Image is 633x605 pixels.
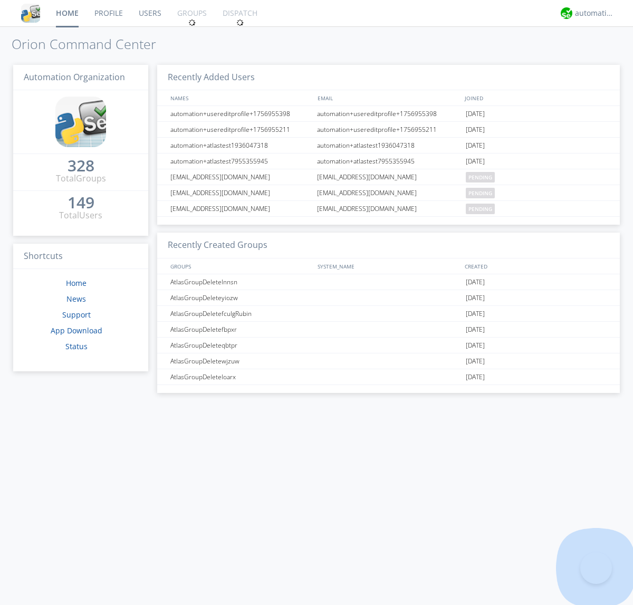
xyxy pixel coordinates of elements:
[168,90,312,105] div: NAMES
[466,353,485,369] span: [DATE]
[188,19,196,26] img: spin.svg
[51,325,102,335] a: App Download
[466,290,485,306] span: [DATE]
[168,338,314,353] div: AtlasGroupDeleteqbtpr
[236,19,244,26] img: spin.svg
[55,97,106,147] img: cddb5a64eb264b2086981ab96f4c1ba7
[168,169,314,185] div: [EMAIL_ADDRESS][DOMAIN_NAME]
[68,160,94,171] div: 328
[314,122,463,137] div: automation+usereditprofile+1756955211
[575,8,615,18] div: automation+atlas
[466,204,495,214] span: pending
[466,369,485,385] span: [DATE]
[462,90,610,105] div: JOINED
[466,106,485,122] span: [DATE]
[561,7,572,19] img: d2d01cd9b4174d08988066c6d424eccd
[157,169,620,185] a: [EMAIL_ADDRESS][DOMAIN_NAME][EMAIL_ADDRESS][DOMAIN_NAME]pending
[157,185,620,201] a: [EMAIL_ADDRESS][DOMAIN_NAME][EMAIL_ADDRESS][DOMAIN_NAME]pending
[466,138,485,153] span: [DATE]
[24,71,125,83] span: Automation Organization
[66,294,86,304] a: News
[157,233,620,258] h3: Recently Created Groups
[157,138,620,153] a: automation+atlastest1936047318automation+atlastest1936047318[DATE]
[157,322,620,338] a: AtlasGroupDeletefbpxr[DATE]
[157,369,620,385] a: AtlasGroupDeleteloarx[DATE]
[21,4,40,23] img: cddb5a64eb264b2086981ab96f4c1ba7
[13,244,148,270] h3: Shortcuts
[314,138,463,153] div: automation+atlastest1936047318
[68,197,94,209] a: 149
[168,122,314,137] div: automation+usereditprofile+1756955211
[157,353,620,369] a: AtlasGroupDeletewjzuw[DATE]
[466,122,485,138] span: [DATE]
[65,341,88,351] a: Status
[314,153,463,169] div: automation+atlastest7955355945
[62,310,91,320] a: Support
[466,322,485,338] span: [DATE]
[56,172,106,185] div: Total Groups
[157,122,620,138] a: automation+usereditprofile+1756955211automation+usereditprofile+1756955211[DATE]
[168,306,314,321] div: AtlasGroupDeletefculgRubin
[157,338,620,353] a: AtlasGroupDeleteqbtpr[DATE]
[168,290,314,305] div: AtlasGroupDeleteyiozw
[315,90,462,105] div: EMAIL
[168,274,314,290] div: AtlasGroupDeletelnnsn
[168,258,312,274] div: GROUPS
[68,197,94,208] div: 149
[157,290,620,306] a: AtlasGroupDeleteyiozw[DATE]
[466,338,485,353] span: [DATE]
[157,153,620,169] a: automation+atlastest7955355945automation+atlastest7955355945[DATE]
[157,306,620,322] a: AtlasGroupDeletefculgRubin[DATE]
[168,138,314,153] div: automation+atlastest1936047318
[466,188,495,198] span: pending
[66,278,87,288] a: Home
[314,106,463,121] div: automation+usereditprofile+1756955398
[462,258,610,274] div: CREATED
[466,306,485,322] span: [DATE]
[314,201,463,216] div: [EMAIL_ADDRESS][DOMAIN_NAME]
[68,160,94,172] a: 328
[580,552,612,584] iframe: Toggle Customer Support
[157,106,620,122] a: automation+usereditprofile+1756955398automation+usereditprofile+1756955398[DATE]
[157,274,620,290] a: AtlasGroupDeletelnnsn[DATE]
[315,258,462,274] div: SYSTEM_NAME
[157,65,620,91] h3: Recently Added Users
[466,153,485,169] span: [DATE]
[59,209,102,222] div: Total Users
[466,274,485,290] span: [DATE]
[314,169,463,185] div: [EMAIL_ADDRESS][DOMAIN_NAME]
[168,322,314,337] div: AtlasGroupDeletefbpxr
[157,201,620,217] a: [EMAIL_ADDRESS][DOMAIN_NAME][EMAIL_ADDRESS][DOMAIN_NAME]pending
[168,153,314,169] div: automation+atlastest7955355945
[168,353,314,369] div: AtlasGroupDeletewjzuw
[314,185,463,200] div: [EMAIL_ADDRESS][DOMAIN_NAME]
[466,172,495,183] span: pending
[168,106,314,121] div: automation+usereditprofile+1756955398
[168,369,314,385] div: AtlasGroupDeleteloarx
[168,185,314,200] div: [EMAIL_ADDRESS][DOMAIN_NAME]
[168,201,314,216] div: [EMAIL_ADDRESS][DOMAIN_NAME]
